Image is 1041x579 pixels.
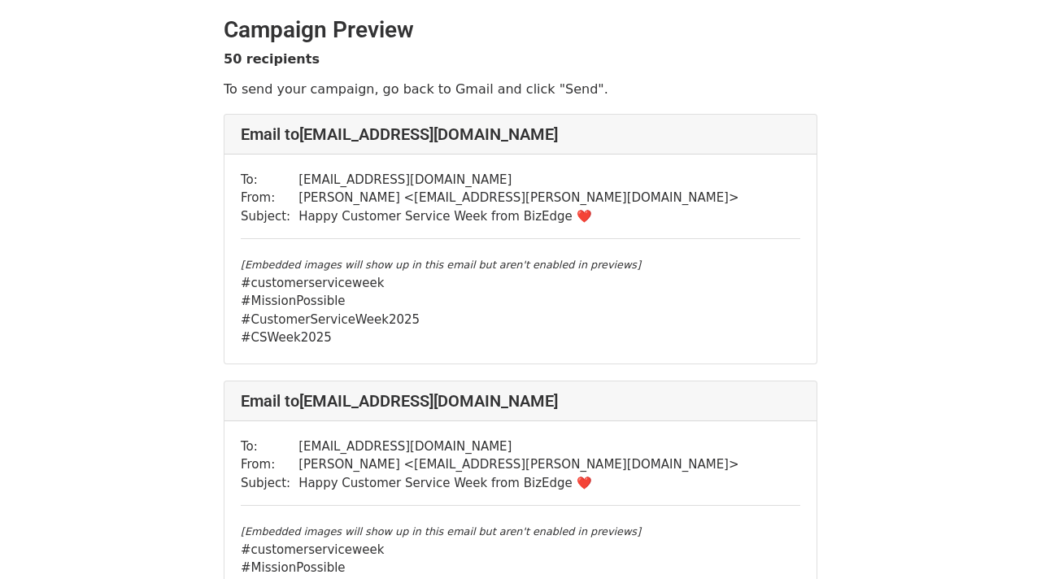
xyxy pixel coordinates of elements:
[241,124,800,144] h4: Email to [EMAIL_ADDRESS][DOMAIN_NAME]
[241,474,298,493] td: Subject:
[241,522,800,559] div: #customerserviceweek
[241,525,641,538] em: [Embedded images will show up in this email but aren't enabled in previews]
[224,16,817,44] h2: Campaign Preview
[241,259,641,271] em: [Embedded images will show up in this email but aren't enabled in previews]
[241,255,800,292] div: #customerserviceweek
[241,171,298,189] td: To:
[241,292,800,347] div: #MissionPossible #CustomerServiceWeek2025 #CSWeek2025
[224,81,817,98] p: To send your campaign, go back to Gmail and click "Send".
[224,51,320,67] strong: 50 recipients
[298,171,738,189] td: [EMAIL_ADDRESS][DOMAIN_NAME]
[298,207,738,226] td: Happy Customer Service Week from BizEdge ❤️
[241,207,298,226] td: Subject:
[241,438,298,456] td: To:
[241,189,298,207] td: From:
[241,455,298,474] td: From:
[241,391,800,411] h4: Email to [EMAIL_ADDRESS][DOMAIN_NAME]
[298,189,738,207] td: [PERSON_NAME] < [EMAIL_ADDRESS][PERSON_NAME][DOMAIN_NAME] >
[298,438,738,456] td: [EMAIL_ADDRESS][DOMAIN_NAME]
[298,455,738,474] td: [PERSON_NAME] < [EMAIL_ADDRESS][PERSON_NAME][DOMAIN_NAME] >
[298,474,738,493] td: Happy Customer Service Week from BizEdge ❤️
